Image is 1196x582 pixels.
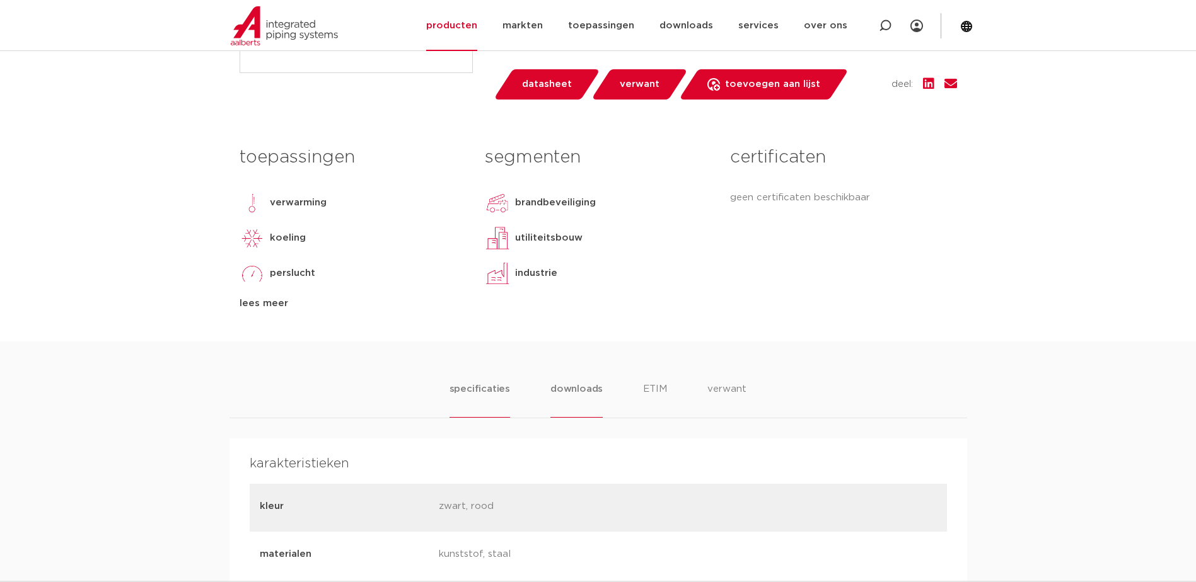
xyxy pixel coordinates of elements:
[439,499,608,516] p: zwart, rood
[240,261,265,286] img: perslucht
[515,266,557,281] p: industrie
[450,382,510,418] li: specificaties
[260,547,429,562] p: materialen
[270,231,306,246] p: koeling
[240,190,265,215] img: verwarming
[707,382,746,418] li: verwant
[515,231,583,246] p: utiliteitsbouw
[522,74,572,94] span: datasheet
[725,74,820,94] span: toevoegen aan lijst
[591,69,688,100] a: verwant
[643,382,667,418] li: ETIM
[240,145,466,170] h3: toepassingen
[485,145,711,170] h3: segmenten
[250,454,947,474] h4: karakteristieken
[550,382,603,418] li: downloads
[515,195,596,210] p: brandbeveiliging
[620,74,659,94] span: verwant
[730,190,956,205] p: geen certificaten beschikbaar
[730,145,956,170] h3: certificaten
[439,547,608,564] p: kunststof, staal
[270,266,315,281] p: perslucht
[240,225,265,251] img: koeling
[493,69,600,100] a: datasheet
[891,77,913,92] span: deel:
[260,499,429,514] p: kleur
[485,225,510,251] img: utiliteitsbouw
[240,296,466,311] div: lees meer
[485,261,510,286] img: industrie
[485,190,510,215] img: brandbeveiliging
[270,195,327,210] p: verwarming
